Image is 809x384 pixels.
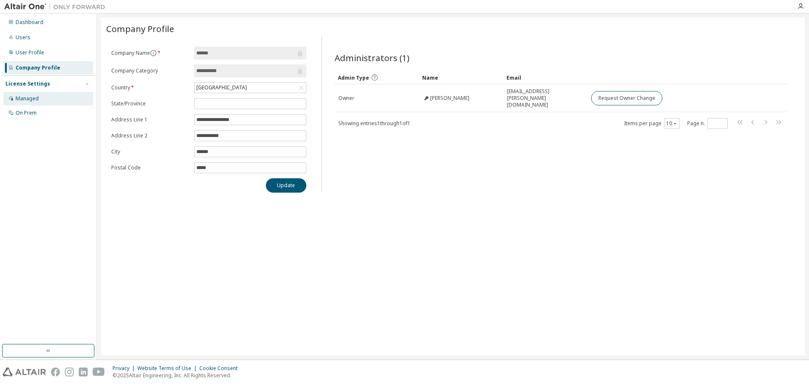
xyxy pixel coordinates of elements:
[111,148,189,155] label: City
[16,64,60,71] div: Company Profile
[624,118,680,129] span: Items per page
[79,368,88,376] img: linkedin.svg
[111,84,189,91] label: Country
[16,49,44,56] div: User Profile
[338,74,369,81] span: Admin Type
[113,365,137,372] div: Privacy
[195,83,248,92] div: [GEOGRAPHIC_DATA]
[507,88,584,108] span: [EMAIL_ADDRESS][PERSON_NAME][DOMAIN_NAME]
[335,52,410,64] span: Administrators (1)
[687,118,728,129] span: Page n.
[93,368,105,376] img: youtube.svg
[430,95,469,102] span: [PERSON_NAME]
[111,100,189,107] label: State/Province
[3,368,46,376] img: altair_logo.svg
[106,23,174,35] span: Company Profile
[16,34,30,41] div: Users
[111,116,189,123] label: Address Line 1
[111,164,189,171] label: Postal Code
[51,368,60,376] img: facebook.svg
[111,67,189,74] label: Company Category
[5,81,50,87] div: License Settings
[16,95,39,102] div: Managed
[199,365,243,372] div: Cookie Consent
[195,83,306,93] div: [GEOGRAPHIC_DATA]
[150,50,157,56] button: information
[4,3,110,11] img: Altair One
[338,120,410,127] span: Showing entries 1 through 1 of 1
[338,95,354,102] span: Owner
[666,120,678,127] button: 10
[422,71,500,84] div: Name
[113,372,243,379] p: © 2025 Altair Engineering, Inc. All Rights Reserved.
[111,132,189,139] label: Address Line 2
[16,110,37,116] div: On Prem
[266,178,306,193] button: Update
[591,91,662,105] button: Request Owner Change
[111,50,189,56] label: Company Name
[65,368,74,376] img: instagram.svg
[16,19,43,26] div: Dashboard
[137,365,199,372] div: Website Terms of Use
[506,71,584,84] div: Email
